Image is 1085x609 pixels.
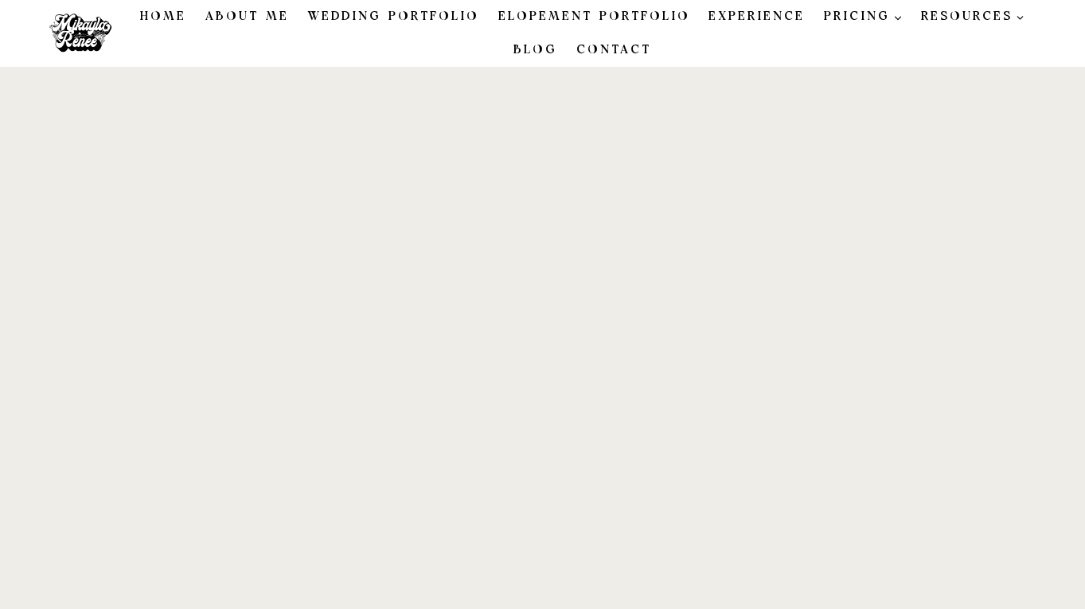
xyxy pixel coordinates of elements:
[567,33,661,67] a: Contact
[504,33,567,67] a: Blog
[921,7,1025,26] span: RESOURCES
[41,6,120,61] img: Mikayla Renee Photo
[824,7,902,26] span: PRICING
